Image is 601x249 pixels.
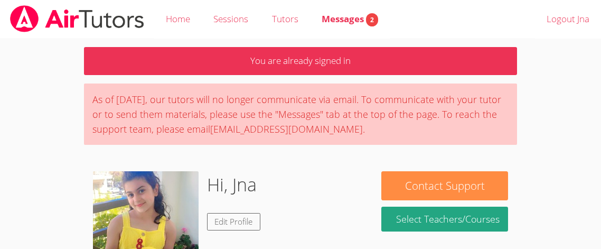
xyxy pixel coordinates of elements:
span: 2 [366,13,378,26]
div: As of [DATE], our tutors will no longer communicate via email. To communicate with your tutor or ... [84,84,517,145]
button: Contact Support [381,171,508,200]
p: You are already signed in [84,47,517,75]
a: Edit Profile [207,213,261,230]
h1: Hi, Jna [207,171,257,198]
img: airtutors_banner-c4298cdbf04f3fff15de1276eac7730deb9818008684d7c2e4769d2f7ddbe033.png [9,5,145,32]
span: Messages [322,13,378,25]
a: Select Teachers/Courses [381,207,508,232]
